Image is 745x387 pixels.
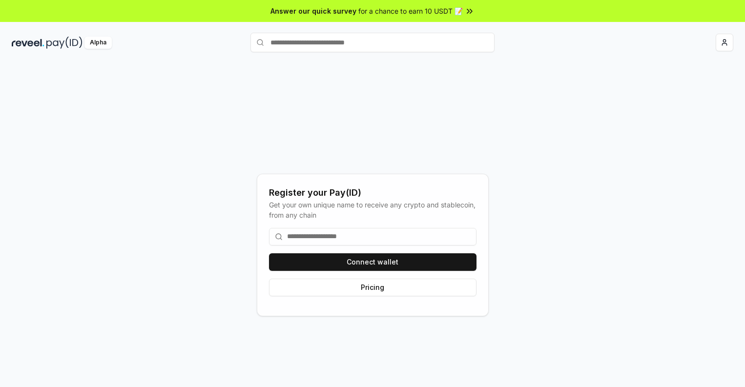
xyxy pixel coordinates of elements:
span: for a chance to earn 10 USDT 📝 [358,6,463,16]
div: Get your own unique name to receive any crypto and stablecoin, from any chain [269,200,476,220]
img: pay_id [46,37,83,49]
img: reveel_dark [12,37,44,49]
span: Answer our quick survey [270,6,356,16]
button: Connect wallet [269,253,476,271]
div: Alpha [84,37,112,49]
div: Register your Pay(ID) [269,186,476,200]
button: Pricing [269,279,476,296]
